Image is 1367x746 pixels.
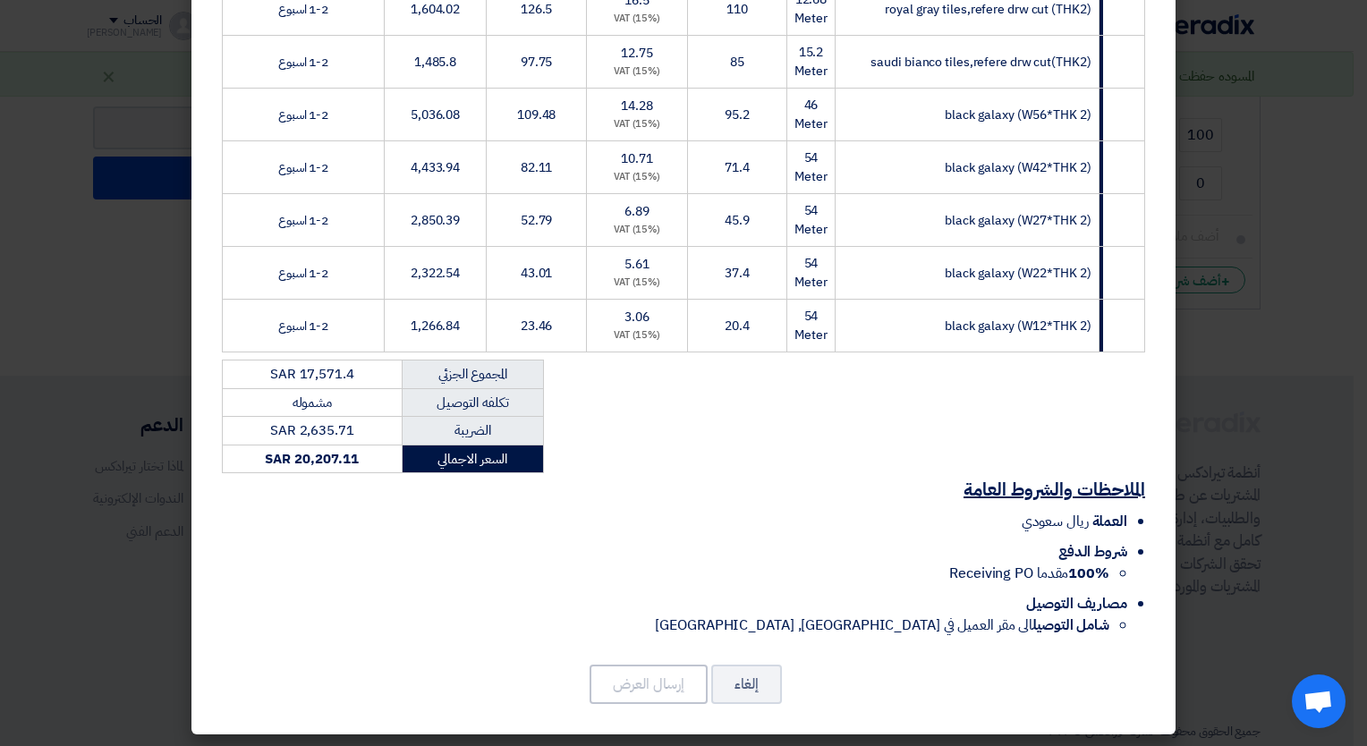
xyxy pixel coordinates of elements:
[270,420,354,440] span: SAR 2,635.71
[725,106,750,124] span: 95.2
[278,53,328,72] span: 1-2 اسبوع
[521,211,553,230] span: 52.79
[594,117,679,132] div: (15%) VAT
[794,254,828,292] span: 54 Meter
[411,211,460,230] span: 2,850.39
[402,445,543,473] td: السعر الاجمالي
[725,317,750,335] span: 20.4
[521,53,553,72] span: 97.75
[964,476,1145,503] u: الملاحظات والشروط العامة
[278,317,328,335] span: 1-2 اسبوع
[414,53,456,72] span: 1,485.8
[621,149,653,168] span: 10.71
[949,563,1109,584] span: مقدما Receiving PO
[711,665,782,704] button: إلغاء
[945,106,1091,124] span: black galaxy (W56*THK 2)
[411,317,460,335] span: 1,266.84
[730,53,744,72] span: 85
[293,393,332,412] span: مشموله
[794,96,828,133] span: 46 Meter
[223,360,403,389] td: SAR 17,571.4
[278,158,328,177] span: 1-2 اسبوع
[594,276,679,291] div: (15%) VAT
[594,64,679,80] div: (15%) VAT
[725,211,750,230] span: 45.9
[402,417,543,445] td: الضريبة
[945,158,1091,177] span: black galaxy (W42*THK 2)
[521,158,553,177] span: 82.11
[1026,593,1127,615] span: مصاريف التوصيل
[794,43,828,81] span: 15.2 Meter
[1068,563,1109,584] strong: 100%
[402,360,543,389] td: المجموع الجزئي
[870,53,1091,72] span: saudi bianco tiles,refere drw cut(THK2)
[725,158,750,177] span: 71.4
[521,264,553,283] span: 43.01
[1292,674,1346,728] div: Open chat
[1058,541,1127,563] span: شروط الدفع
[794,201,828,239] span: 54 Meter
[1032,615,1109,636] strong: شامل التوصيل
[624,202,650,221] span: 6.89
[945,317,1091,335] span: black galaxy (W12*THK 2)
[624,308,650,326] span: 3.06
[411,158,460,177] span: 4,433.94
[794,307,828,344] span: 54 Meter
[621,97,653,115] span: 14.28
[945,264,1091,283] span: black galaxy (W22*THK 2)
[521,317,553,335] span: 23.46
[402,388,543,417] td: تكلفه التوصيل
[621,44,653,63] span: 12.75
[590,665,708,704] button: إرسال العرض
[794,148,828,186] span: 54 Meter
[594,170,679,185] div: (15%) VAT
[594,223,679,238] div: (15%) VAT
[945,211,1091,230] span: black galaxy (W27*THK 2)
[624,255,650,274] span: 5.61
[411,264,460,283] span: 2,322.54
[278,106,328,124] span: 1-2 اسبوع
[594,328,679,343] div: (15%) VAT
[1092,511,1127,532] span: العملة
[725,264,750,283] span: 37.4
[594,12,679,27] div: (15%) VAT
[411,106,460,124] span: 5,036.08
[278,264,328,283] span: 1-2 اسبوع
[278,211,328,230] span: 1-2 اسبوع
[517,106,556,124] span: 109.48
[222,615,1109,636] li: الى مقر العميل في [GEOGRAPHIC_DATA], [GEOGRAPHIC_DATA]
[1022,511,1089,532] span: ريال سعودي
[265,449,359,469] strong: SAR 20,207.11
